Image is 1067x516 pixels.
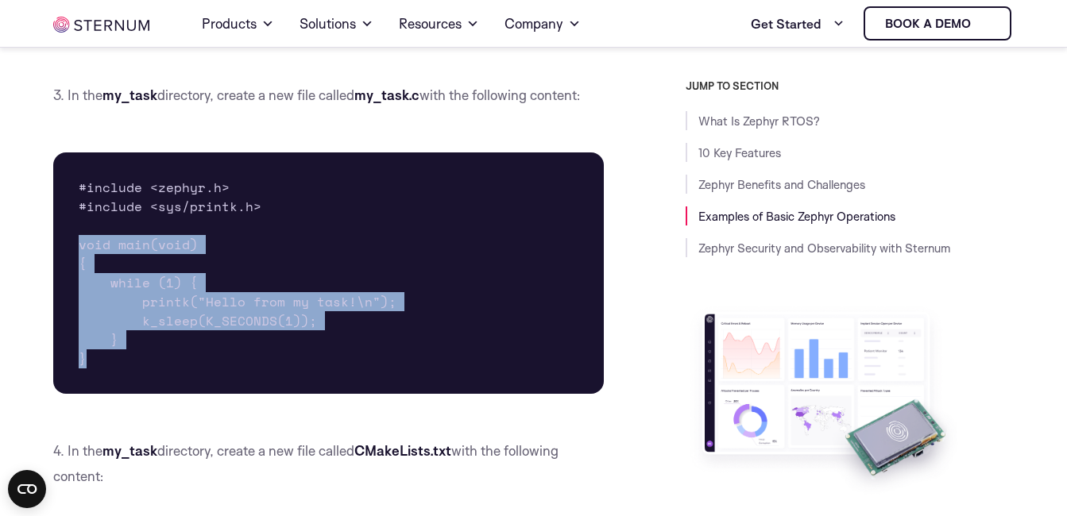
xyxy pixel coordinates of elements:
[300,2,373,46] a: Solutions
[354,442,451,459] b: CMakeLists.txt
[751,8,845,40] a: Get Started
[102,442,157,459] b: my_task
[53,438,604,489] p: 4. In the directory, create a new file called with the following content:
[698,209,895,224] a: Examples of Basic Zephyr Operations
[53,17,149,33] img: sternum iot
[354,87,419,103] b: my_task.c
[864,6,1011,40] a: Book a demo
[399,2,479,46] a: Resources
[686,79,1014,92] h3: JUMP TO SECTION
[686,302,964,499] img: Take Sternum for a Test Drive with a Free Evaluation Kit
[505,2,581,46] a: Company
[698,145,781,160] a: 10 Key Features
[698,114,820,129] a: What Is Zephyr RTOS?
[202,2,274,46] a: Products
[8,470,46,508] button: Open CMP widget
[698,177,865,192] a: Zephyr Benefits and Challenges
[53,152,604,394] pre: #include <zephyr.h> #include <sys/printk.h> void main(void) { while (1) { printk("Hello from my t...
[977,17,990,30] img: sternum iot
[698,241,950,256] a: Zephyr Security and Observability with Sternum
[53,83,604,108] p: 3. In the directory, create a new file called with the following content:
[102,87,157,103] b: my_task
